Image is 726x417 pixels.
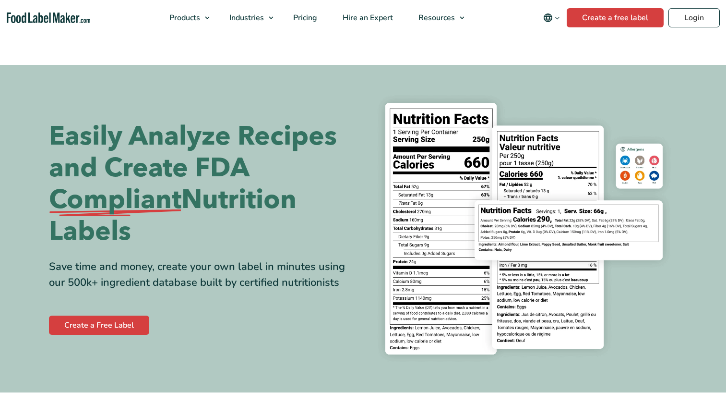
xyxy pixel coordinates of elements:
a: Food Label Maker homepage [7,12,91,24]
h1: Easily Analyze Recipes and Create FDA Nutrition Labels [49,121,356,247]
div: Save time and money, create your own label in minutes using our 500k+ ingredient database built b... [49,259,356,291]
span: Products [167,12,201,23]
span: Industries [226,12,265,23]
span: Pricing [290,12,318,23]
span: Compliant [49,184,181,216]
a: Create a Free Label [49,316,149,335]
button: Change language [536,8,567,27]
a: Create a free label [567,8,664,27]
span: Hire an Expert [340,12,394,23]
span: Resources [416,12,456,23]
a: Login [668,8,720,27]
